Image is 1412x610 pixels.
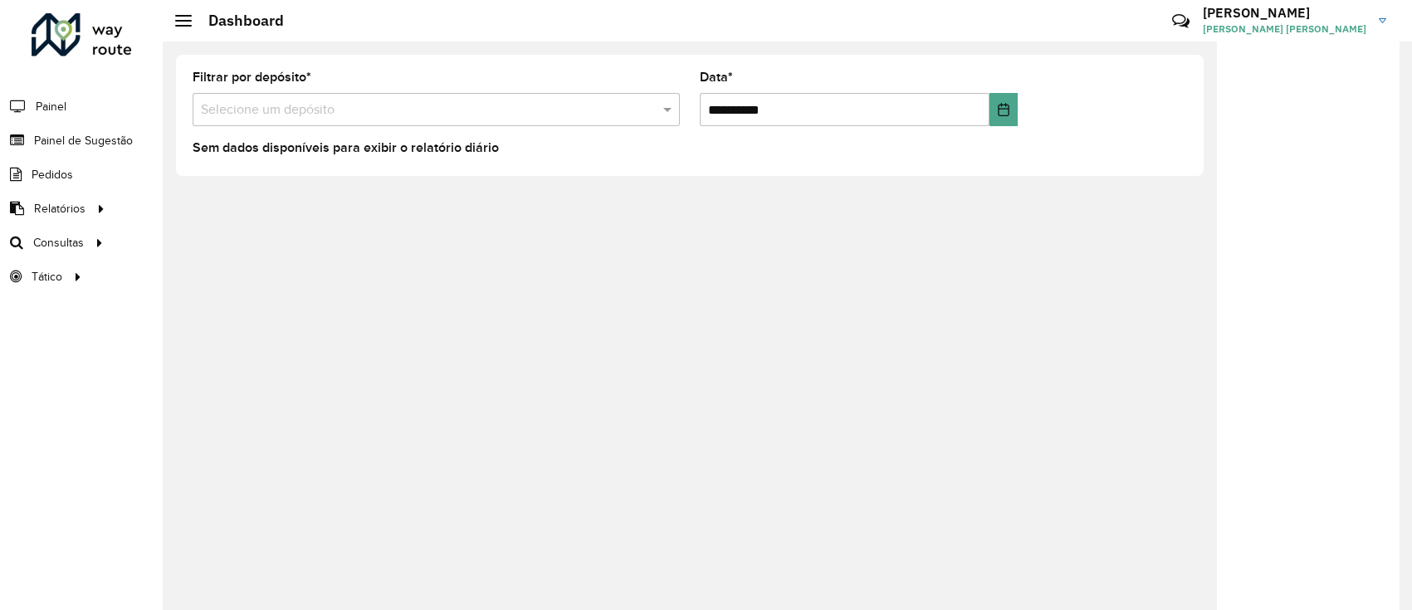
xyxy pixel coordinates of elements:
[34,132,133,149] span: Painel de Sugestão
[1203,5,1366,21] h3: [PERSON_NAME]
[32,268,62,285] span: Tático
[193,138,499,158] label: Sem dados disponíveis para exibir o relatório diário
[33,234,84,251] span: Consultas
[32,166,73,183] span: Pedidos
[34,200,86,217] span: Relatórios
[700,67,733,87] label: Data
[1203,22,1366,37] span: [PERSON_NAME] [PERSON_NAME]
[36,98,66,115] span: Painel
[193,67,311,87] label: Filtrar por depósito
[989,93,1018,126] button: Choose Date
[192,12,284,30] h2: Dashboard
[1163,3,1199,39] a: Contato Rápido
